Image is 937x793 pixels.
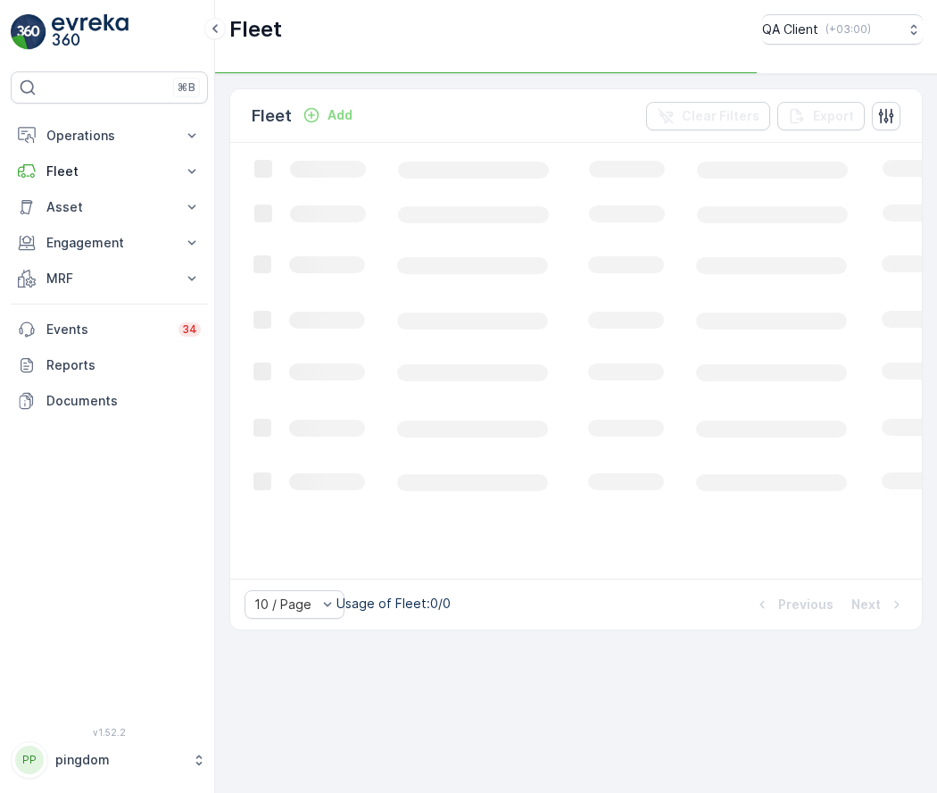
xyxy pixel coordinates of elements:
[46,127,172,145] p: Operations
[778,596,833,614] p: Previous
[46,163,172,180] p: Fleet
[46,321,168,338] p: Events
[336,595,451,613] p: Usage of Fleet : 0/0
[52,14,129,50] img: logo_light-DOdMpM7g.png
[46,198,172,216] p: Asset
[11,14,46,50] img: logo
[182,322,197,337] p: 34
[328,106,352,124] p: Add
[646,102,770,130] button: Clear Filters
[762,14,923,45] button: QA Client(+03:00)
[777,102,865,130] button: Export
[55,751,183,769] p: pingdom
[825,22,871,37] p: ( +03:00 )
[15,746,44,774] div: PP
[11,261,208,296] button: MRF
[11,189,208,225] button: Asset
[11,225,208,261] button: Engagement
[11,118,208,154] button: Operations
[46,356,201,374] p: Reports
[682,107,759,125] p: Clear Filters
[11,741,208,779] button: PPpingdom
[252,104,292,129] p: Fleet
[295,104,360,126] button: Add
[851,596,881,614] p: Next
[11,154,208,189] button: Fleet
[762,21,818,38] p: QA Client
[11,347,208,383] a: Reports
[11,312,208,347] a: Events34
[229,15,282,44] p: Fleet
[46,392,201,410] p: Documents
[178,80,195,95] p: ⌘B
[751,594,835,615] button: Previous
[813,107,854,125] p: Export
[46,234,172,252] p: Engagement
[46,270,172,288] p: MRF
[11,383,208,419] a: Documents
[850,594,908,615] button: Next
[11,727,208,738] span: v 1.52.2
